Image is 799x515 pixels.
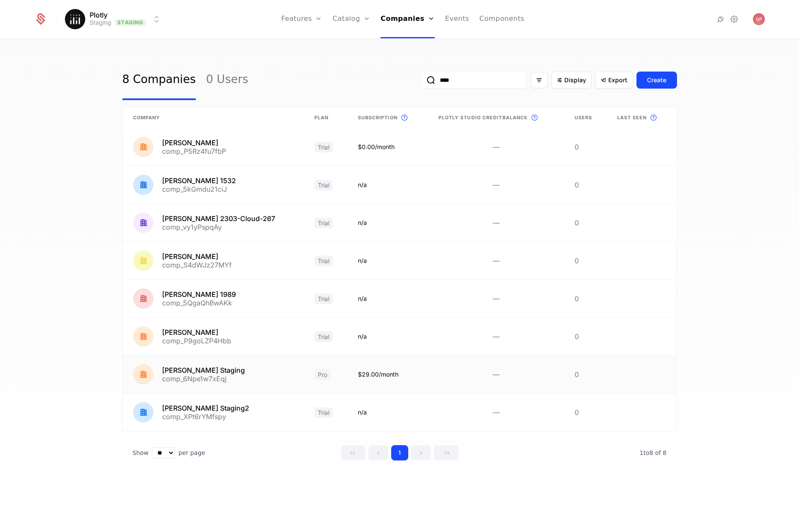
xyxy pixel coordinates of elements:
[341,445,459,460] div: Page navigation
[636,72,677,89] button: Create
[90,18,111,27] div: Staging
[122,445,677,460] div: Table pagination
[65,9,85,29] img: Plotly
[152,447,175,458] select: Select page size
[122,60,196,100] a: 8 Companies
[133,449,149,457] span: Show
[531,72,548,88] button: Filter options
[551,72,592,89] button: Display
[304,107,348,128] th: Plan
[564,76,586,84] span: Display
[639,449,662,456] span: 1 to 8 of
[434,445,459,460] button: Go to last page
[715,14,726,24] a: Integrations
[617,114,647,121] span: Last seen
[206,60,248,100] a: 0 Users
[647,76,666,84] div: Create
[391,445,408,460] button: Go to page 1
[639,449,666,456] span: 8
[729,14,739,24] a: Settings
[595,72,633,89] button: Export
[439,114,528,121] span: Plotly Studio credit Balance
[178,449,205,457] span: per page
[67,10,161,29] button: Select environment
[358,114,398,121] span: Subscription
[123,107,304,128] th: Company
[564,107,607,128] th: Users
[753,13,765,25] button: Open user button
[341,445,366,460] button: Go to first page
[608,76,628,84] span: Export
[368,445,389,460] button: Go to previous page
[90,12,108,18] span: Plotly
[411,445,431,460] button: Go to next page
[115,19,146,26] span: Staging
[753,13,765,25] img: Gregory Paciga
